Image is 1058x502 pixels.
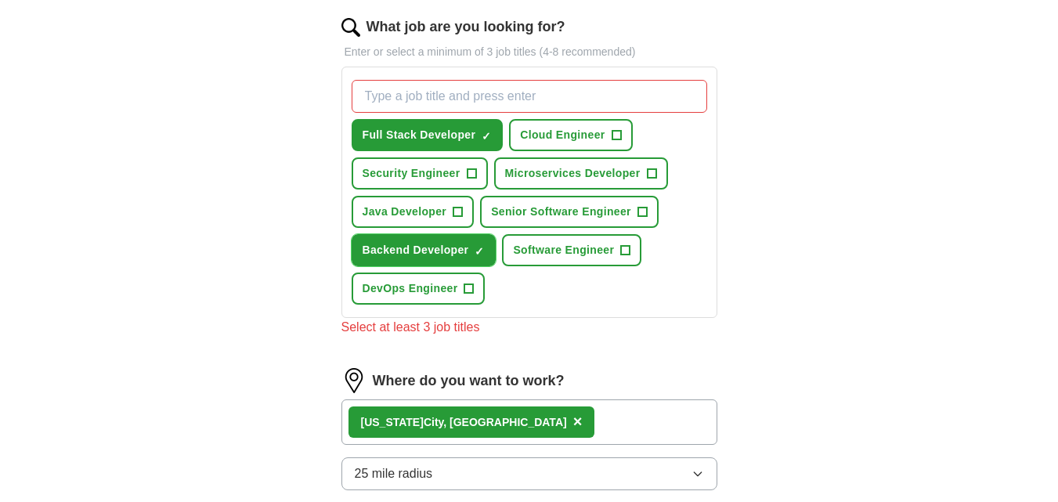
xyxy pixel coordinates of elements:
button: Software Engineer [502,234,641,266]
div: Select at least 3 job titles [341,318,717,337]
span: ✓ [482,130,491,143]
button: 25 mile radius [341,457,717,490]
img: location.png [341,368,367,393]
span: × [573,413,583,430]
input: Type a job title and press enter [352,80,707,113]
span: ✓ [475,245,484,258]
button: × [573,410,583,434]
strong: [US_STATE] [361,416,424,428]
span: Microservices Developer [505,165,641,182]
button: Backend Developer✓ [352,234,497,266]
span: 25 mile radius [355,464,433,483]
button: DevOps Engineer [352,273,486,305]
button: Senior Software Engineer [480,196,659,228]
span: Senior Software Engineer [491,204,631,220]
button: Java Developer [352,196,475,228]
button: Security Engineer [352,157,488,190]
button: Full Stack Developer✓ [352,119,504,151]
label: What job are you looking for? [367,16,565,38]
span: Software Engineer [513,242,614,258]
div: City, [GEOGRAPHIC_DATA] [361,414,567,431]
button: Microservices Developer [494,157,668,190]
span: Security Engineer [363,165,460,182]
span: Backend Developer [363,242,469,258]
span: Full Stack Developer [363,127,476,143]
p: Enter or select a minimum of 3 job titles (4-8 recommended) [341,44,717,60]
label: Where do you want to work? [373,370,565,392]
span: Cloud Engineer [520,127,605,143]
button: Cloud Engineer [509,119,632,151]
img: search.png [341,18,360,37]
span: DevOps Engineer [363,280,458,297]
span: Java Developer [363,204,447,220]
